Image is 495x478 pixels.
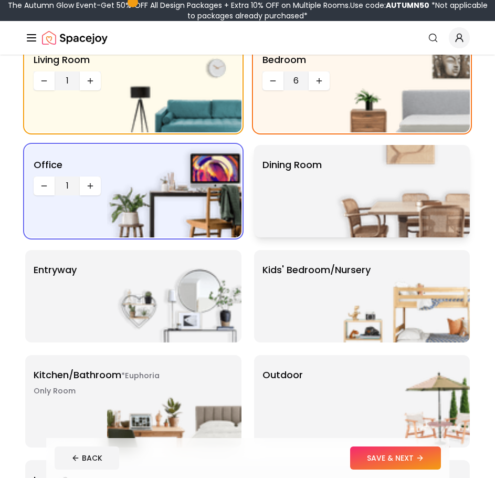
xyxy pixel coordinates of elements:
img: Dining Room [335,145,470,237]
button: Increase quantity [80,71,101,90]
span: 1 [59,75,76,87]
img: Living Room [107,40,241,132]
button: Decrease quantity [34,71,55,90]
img: Outdoor [335,355,470,448]
img: entryway [107,250,241,342]
p: entryway [34,263,77,277]
img: Kids' Bedroom/Nursery [335,250,470,342]
p: Kitchen/Bathroom [34,368,165,398]
button: Increase quantity [80,176,101,195]
p: Living Room [34,53,90,67]
nav: Global [25,21,470,55]
span: 1 [59,180,76,192]
button: BACK [55,446,119,470]
img: Kitchen/Bathroom *Euphoria Only [107,355,241,448]
p: Office [34,158,62,172]
button: Decrease quantity [34,176,55,195]
p: Kids' Bedroom/Nursery [262,263,371,277]
img: Spacejoy Logo [42,27,108,48]
a: Spacejoy [42,27,108,48]
button: Decrease quantity [262,71,283,90]
button: Increase quantity [309,71,330,90]
p: Dining Room [262,158,322,172]
button: SAVE & NEXT [350,446,441,470]
img: Office [107,145,241,237]
p: Bedroom [262,53,306,67]
img: Bedroom [335,40,470,132]
span: 6 [288,75,304,87]
p: Outdoor [262,368,303,382]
